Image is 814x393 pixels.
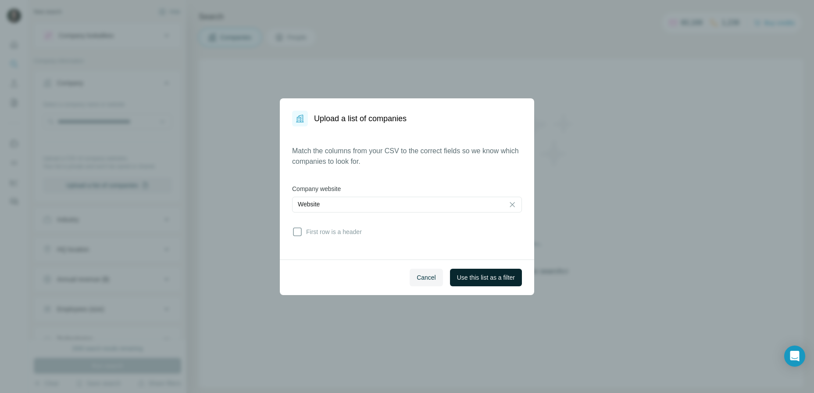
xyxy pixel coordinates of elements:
div: Open Intercom Messenger [784,346,805,367]
span: Cancel [417,273,436,282]
label: Company website [292,184,522,193]
button: Cancel [410,269,443,286]
span: Use this list as a filter [457,273,515,282]
button: Use this list as a filter [450,269,522,286]
h1: Upload a list of companies [314,112,407,125]
span: First row is a header [303,227,362,236]
p: Website [298,200,320,209]
p: Match the columns from your CSV to the correct fields so we know which companies to look for. [292,146,522,167]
